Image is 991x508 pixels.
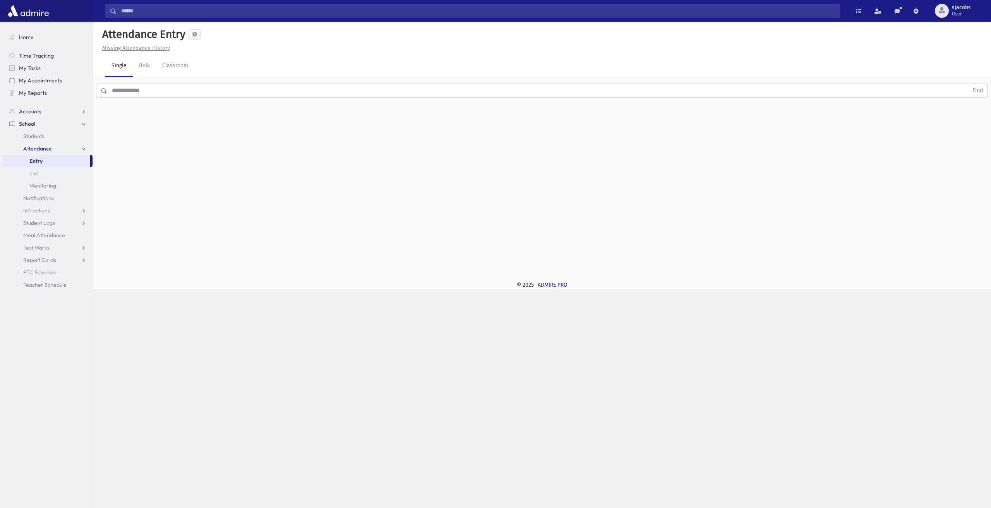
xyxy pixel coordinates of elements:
[3,31,93,43] a: Home
[23,195,54,202] span: Notifications
[3,155,90,167] a: Entry
[3,204,93,217] a: Infractions
[3,180,93,192] a: Monitoring
[3,142,93,155] a: Attendance
[23,219,55,226] span: Student Logs
[3,254,93,266] a: Report Cards
[952,5,971,11] span: sjacobs
[3,192,93,204] a: Notifications
[23,269,57,276] span: PTC Schedule
[19,120,35,127] span: School
[3,167,93,180] a: List
[3,62,93,74] a: My Tasks
[99,28,185,41] h5: Attendance Entry
[23,281,67,288] span: Teacher Schedule
[23,207,50,214] span: Infractions
[102,45,170,51] u: Missing Attendance History
[3,50,93,62] a: Time Tracking
[19,77,62,84] span: My Appointments
[6,3,51,19] img: AdmirePro
[23,244,50,251] span: Test Marks
[105,281,979,289] div: © 2025 -
[19,52,54,59] span: Time Tracking
[3,241,93,254] a: Test Marks
[29,182,56,189] span: Monitoring
[29,170,38,177] span: List
[29,157,43,164] span: Entry
[19,65,41,72] span: My Tasks
[3,105,93,118] a: Accounts
[19,34,34,41] span: Home
[117,4,840,18] input: Search
[968,84,988,97] button: Find
[952,11,971,17] span: User
[23,232,65,239] span: Meal Attendance
[156,55,194,77] a: Classroom
[3,118,93,130] a: School
[3,74,93,87] a: My Appointments
[105,55,133,77] a: Single
[3,217,93,229] a: Student Logs
[3,130,93,142] a: Students
[3,229,93,241] a: Meal Attendance
[3,266,93,279] a: PTC Schedule
[3,279,93,291] a: Teacher Schedule
[99,45,170,51] a: Missing Attendance History
[19,108,41,115] span: Accounts
[133,55,156,77] a: Bulk
[23,145,52,152] span: Attendance
[23,257,56,263] span: Report Cards
[538,282,568,288] a: ADMIRE PRO
[19,89,47,96] span: My Reports
[23,133,45,140] span: Students
[3,87,93,99] a: My Reports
